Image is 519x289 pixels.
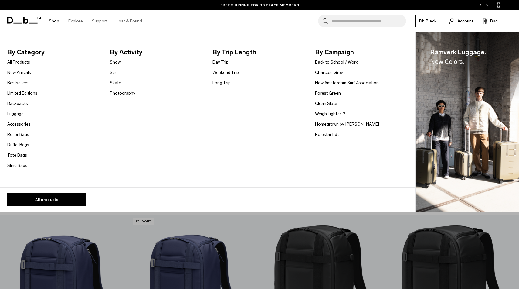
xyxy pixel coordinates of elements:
a: Charcoal Grey [315,69,343,76]
a: Support [92,10,107,32]
button: Bag [482,17,498,25]
span: Account [457,18,473,24]
a: Accessories [7,121,31,127]
a: Sling Bags [7,162,27,169]
span: Bag [490,18,498,24]
a: Backpacks [7,100,28,107]
a: Surf [110,69,118,76]
a: Back to School / Work [315,59,358,65]
a: Snow [110,59,121,65]
span: Ramverk Luggage. [430,47,486,67]
a: Shop [49,10,59,32]
a: Ramverk Luggage.New Colors. Db [416,32,519,212]
a: Clean Slate [315,100,337,107]
a: All Products [7,59,30,65]
span: By Campaign [315,47,408,57]
a: Skate [110,80,121,86]
span: By Category [7,47,100,57]
a: Db Black [415,15,440,27]
a: Photography [110,90,135,96]
a: Day Trip [212,59,229,65]
img: Db [416,32,519,212]
a: Tote Bags [7,152,27,158]
a: Roller Bags [7,131,29,138]
a: Polestar Edt. [315,131,340,138]
a: Weekend Trip [212,69,239,76]
a: Lost & Found [117,10,142,32]
span: New Colors. [430,58,464,65]
a: Forest Green [315,90,341,96]
a: FREE SHIPPING FOR DB BLACK MEMBERS [220,2,299,8]
a: Bestsellers [7,80,29,86]
a: Long Trip [212,80,231,86]
a: All products [7,193,86,206]
a: Homegrown by [PERSON_NAME] [315,121,379,127]
a: New Arrivals [7,69,31,76]
a: Account [449,17,473,25]
a: Weigh Lighter™ [315,111,345,117]
a: Duffel Bags [7,142,29,148]
a: Explore [68,10,83,32]
a: Luggage [7,111,24,117]
span: By Activity [110,47,203,57]
span: By Trip Length [212,47,305,57]
a: New Amsterdam Surf Association [315,80,379,86]
a: Limited Editions [7,90,37,96]
nav: Main Navigation [44,10,147,32]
